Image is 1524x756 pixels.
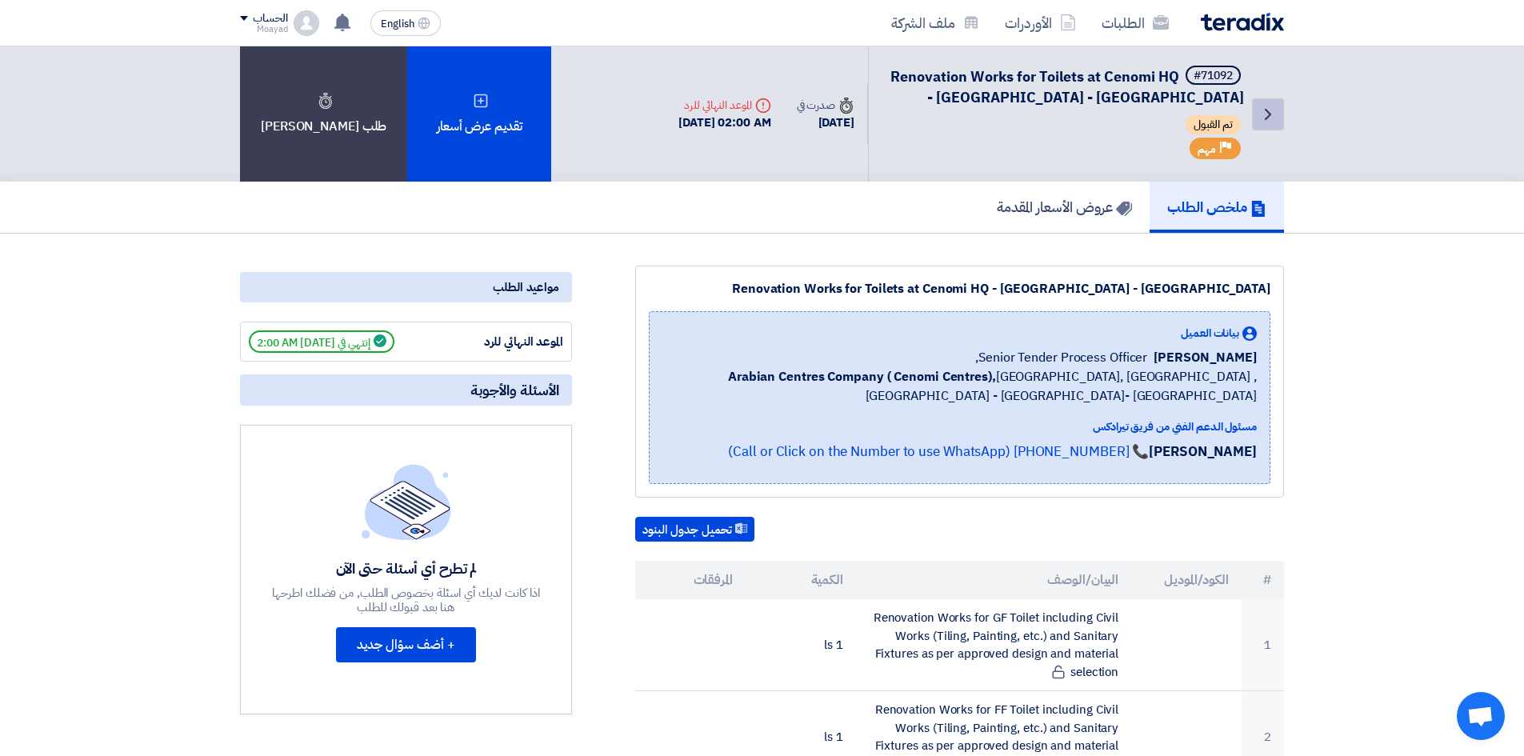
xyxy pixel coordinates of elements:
[1201,13,1284,31] img: Teradix logo
[1089,4,1182,42] a: الطلبات
[975,348,1147,367] span: Senior Tender Process Officer,
[1154,348,1257,367] span: [PERSON_NAME]
[678,114,771,132] div: [DATE] 02:00 AM
[1242,561,1284,599] th: #
[662,418,1257,435] div: مسئول الدعم الفني من فريق تيرادكس
[997,198,1132,216] h5: عروض الأسعار المقدمة
[746,561,856,599] th: الكمية
[662,367,1257,406] span: [GEOGRAPHIC_DATA], [GEOGRAPHIC_DATA] ,[GEOGRAPHIC_DATA] - [GEOGRAPHIC_DATA]- [GEOGRAPHIC_DATA]
[240,46,407,182] div: طلب [PERSON_NAME]
[856,561,1132,599] th: البيان/الوصف
[746,599,856,691] td: 1 ls
[240,272,572,302] div: مواعيد الطلب
[888,66,1244,107] h5: Renovation Works for Toilets at Cenomi HQ - U Walk - Riyadh
[635,561,746,599] th: المرفقات
[249,330,394,353] span: إنتهي في [DATE] 2:00 AM
[362,464,451,539] img: empty_state_list.svg
[797,97,854,114] div: صدرت في
[270,559,542,578] div: لم تطرح أي أسئلة حتى الآن
[878,4,992,42] a: ملف الشركة
[678,97,771,114] div: الموعد النهائي للرد
[1150,182,1284,233] a: ملخص الطلب
[1457,692,1505,740] a: Open chat
[240,25,287,34] div: Moayad
[979,182,1150,233] a: عروض الأسعار المقدمة
[1194,70,1233,82] div: #71092
[728,367,996,386] b: Arabian Centres Company ( Cenomi Centres),
[635,517,754,542] button: تحميل جدول البنود
[1149,442,1257,462] strong: [PERSON_NAME]
[294,10,319,36] img: profile_test.png
[270,586,542,614] div: اذا كانت لديك أي اسئلة بخصوص الطلب, من فضلك اطرحها هنا بعد قبولك للطلب
[443,333,563,351] div: الموعد النهائي للرد
[1242,599,1284,691] td: 1
[407,46,551,182] div: تقديم عرض أسعار
[1198,142,1216,157] span: مهم
[470,381,559,399] span: الأسئلة والأجوبة
[856,599,1132,691] td: Renovation Works for GF Toilet including Civil Works (Tiling, Painting, etc.) and Sanitary Fixtur...
[1181,325,1239,342] span: بيانات العميل
[1167,198,1266,216] h5: ملخص الطلب
[992,4,1089,42] a: الأوردرات
[890,66,1244,108] span: Renovation Works for Toilets at Cenomi HQ - [GEOGRAPHIC_DATA] - [GEOGRAPHIC_DATA]
[728,442,1149,462] a: 📞 [PHONE_NUMBER] (Call or Click on the Number to use WhatsApp)
[1186,115,1241,134] span: تم القبول
[253,12,287,26] div: الحساب
[370,10,441,36] button: English
[649,279,1270,298] div: Renovation Works for Toilets at Cenomi HQ - [GEOGRAPHIC_DATA] - [GEOGRAPHIC_DATA]
[336,627,476,662] button: + أضف سؤال جديد
[381,18,414,30] span: English
[1131,561,1242,599] th: الكود/الموديل
[797,114,854,132] div: [DATE]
